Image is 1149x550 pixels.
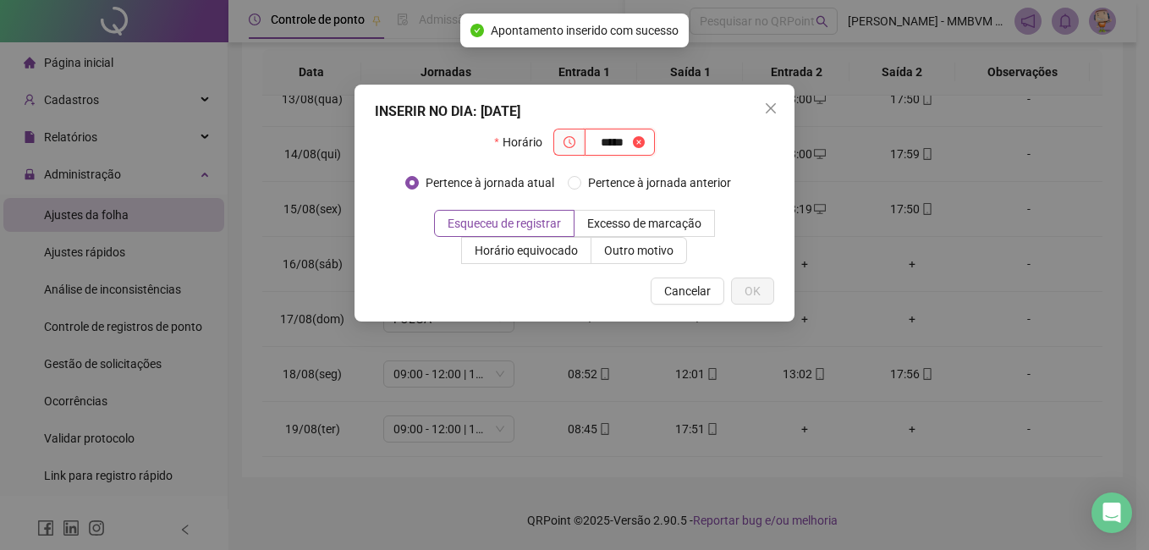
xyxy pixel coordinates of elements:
[587,217,701,230] span: Excesso de marcação
[491,21,679,40] span: Apontamento inserido com sucesso
[419,173,561,192] span: Pertence à jornada atual
[494,129,553,156] label: Horário
[651,278,724,305] button: Cancelar
[581,173,738,192] span: Pertence à jornada anterior
[731,278,774,305] button: OK
[1091,492,1132,533] div: Open Intercom Messenger
[664,282,711,300] span: Cancelar
[757,95,784,122] button: Close
[604,244,673,257] span: Outro motivo
[475,244,578,257] span: Horário equivocado
[448,217,561,230] span: Esqueceu de registrar
[764,102,778,115] span: close
[375,102,774,122] div: INSERIR NO DIA : [DATE]
[564,136,575,148] span: clock-circle
[470,24,484,37] span: check-circle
